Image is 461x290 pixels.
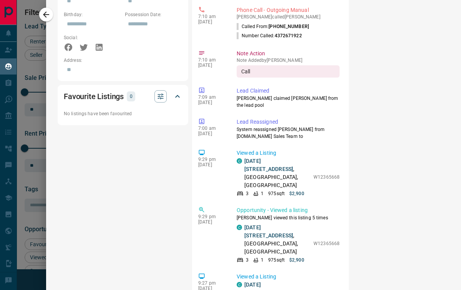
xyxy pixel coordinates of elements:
[268,257,285,263] p: 975 sqft
[244,158,293,172] a: [DATE][STREET_ADDRESS]
[244,224,293,239] a: [DATE][STREET_ADDRESS]
[198,14,225,19] p: 7:10 am
[237,149,340,157] p: Viewed a Listing
[237,65,340,78] div: Call
[237,23,309,30] p: Called From:
[237,214,340,221] p: [PERSON_NAME] viewed this listing 5 times
[198,219,225,225] p: [DATE]
[198,100,225,105] p: [DATE]
[237,32,302,39] p: Number Called:
[64,11,121,18] p: Birthday:
[313,240,340,247] p: W12365668
[275,33,302,38] span: 4372671922
[269,24,309,29] span: [PHONE_NUMBER]
[198,57,225,63] p: 7:10 am
[64,90,124,103] h2: Favourite Listings
[237,206,340,214] p: Opportunity - Viewed a listing
[64,34,121,41] p: Social:
[237,126,340,140] p: System reassigned [PERSON_NAME] from [DOMAIN_NAME] Sales Team to
[198,94,225,100] p: 7:09 am
[313,174,340,181] p: W12365668
[237,87,340,95] p: Lead Claimed
[237,50,340,58] p: Note Action
[64,57,182,64] p: Address:
[289,190,304,197] p: $2,900
[237,158,242,164] div: condos.ca
[198,162,225,167] p: [DATE]
[237,282,242,287] div: condos.ca
[237,95,340,109] p: [PERSON_NAME] claimed [PERSON_NAME] from the lead pool
[237,118,340,126] p: Lead Reassigned
[198,131,225,136] p: [DATE]
[246,190,249,197] p: 3
[237,14,340,20] p: [PERSON_NAME] called [PERSON_NAME]
[244,157,310,189] p: , [GEOGRAPHIC_DATA], [GEOGRAPHIC_DATA]
[198,157,225,162] p: 9:29 pm
[198,19,225,25] p: [DATE]
[237,6,340,14] p: Phone Call - Outgoing Manual
[261,257,264,263] p: 1
[198,214,225,219] p: 9:29 pm
[289,257,304,263] p: $2,900
[198,126,225,131] p: 7:00 am
[237,273,340,281] p: Viewed a Listing
[64,87,182,106] div: Favourite Listings0
[198,63,225,68] p: [DATE]
[244,224,310,256] p: , [GEOGRAPHIC_DATA], [GEOGRAPHIC_DATA]
[198,280,225,286] p: 9:27 pm
[125,11,182,18] p: Possession Date:
[237,225,242,230] div: condos.ca
[237,58,340,63] p: Note Added by [PERSON_NAME]
[268,190,285,197] p: 975 sqft
[64,110,182,117] p: No listings have been favourited
[129,92,133,101] p: 0
[261,190,264,197] p: 1
[246,257,249,263] p: 3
